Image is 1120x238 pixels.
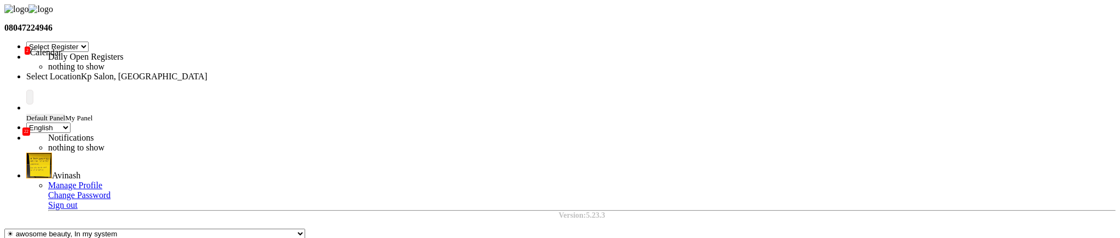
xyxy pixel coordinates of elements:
[26,153,52,178] img: Avinash
[65,114,92,122] span: My Panel
[48,52,322,62] div: Daily Open Registers
[25,47,30,55] span: 2
[28,4,52,14] img: logo
[48,190,110,200] a: Change Password
[48,143,322,153] li: nothing to show
[26,114,65,122] span: Default Panel
[48,62,322,72] li: nothing to show
[4,23,52,32] b: 08047224946
[52,171,80,180] span: Avinash
[4,4,28,14] img: logo
[48,181,102,190] a: Manage Profile
[30,48,62,57] div: Calendar
[22,127,30,136] span: 22
[48,211,1116,220] div: Version:5.23.3
[48,200,78,210] a: Sign out
[48,133,322,143] div: Notifications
